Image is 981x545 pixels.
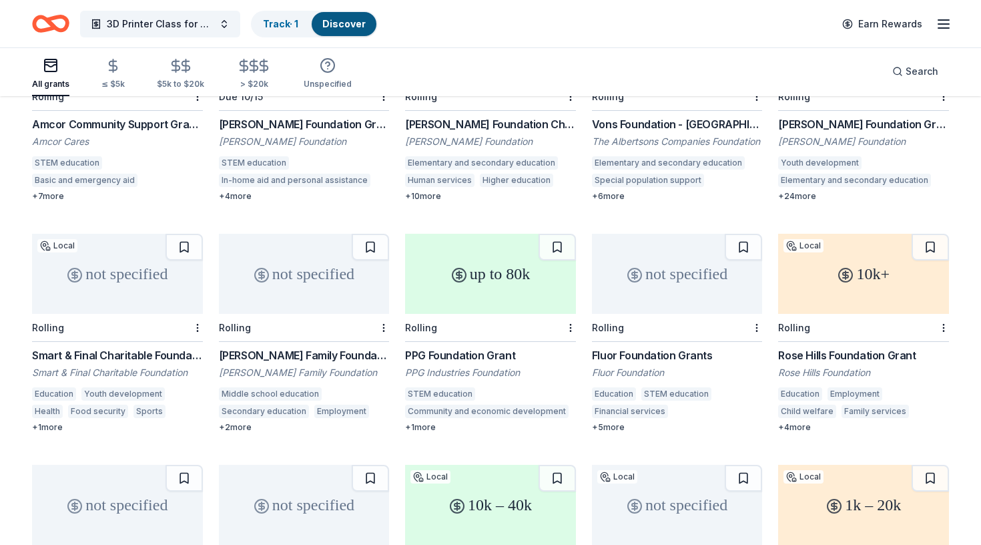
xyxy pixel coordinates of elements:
div: Middle school education [219,387,322,401]
button: > $20k [236,53,272,96]
a: not specifiedRolling[PERSON_NAME] Foundation Charitable Donations[PERSON_NAME] FoundationElementa... [405,3,576,202]
div: not specified [219,234,390,314]
div: Employment [314,405,369,418]
div: Local [410,470,450,484]
div: Amcor Cares [32,135,203,148]
div: Education [778,387,822,401]
div: Rolling [405,91,437,102]
div: not specified [592,234,763,314]
div: All grants [32,79,69,89]
button: $5k to $20k [157,53,204,96]
a: 1k+RollingAmcor Community Support GrantsAmcor CaresSTEM educationBasic and emergency aid+7more [32,3,203,202]
div: Rolling [32,322,64,333]
div: Smart & Final Charitable Foundation Donations [32,347,203,363]
div: Unspecified [304,79,352,89]
div: + 4 more [778,422,949,433]
div: ≤ $5k [101,79,125,89]
a: Discover [322,18,366,29]
div: Elementary and secondary education [405,156,558,170]
a: 2.5k – 10kLocalDue 10/15[PERSON_NAME] Foundation Grant[PERSON_NAME] FoundationSTEM educationIn-ho... [219,3,390,202]
div: Local [37,239,77,252]
div: Youth development [81,387,165,401]
div: Local [597,470,637,484]
div: Rolling [592,91,624,102]
div: STEM education [641,387,711,401]
div: [PERSON_NAME] Foundation [405,135,576,148]
span: 3D Printer Class for Elementary and High School [107,16,214,32]
button: ≤ $5k [101,53,125,96]
div: + 2 more [219,422,390,433]
div: not specified [219,465,390,545]
div: Education [32,387,76,401]
div: Child welfare [778,405,836,418]
div: Smart & Final Charitable Foundation [32,366,203,379]
a: not specifiedLocalRolling[PERSON_NAME] Foundation Grant[PERSON_NAME] FoundationYouth developmentE... [778,3,949,202]
div: Basic and emergency aid [32,174,137,187]
div: STEM education [219,156,289,170]
a: not specifiedLocalRollingSmart & Final Charitable Foundation DonationsSmart & Final Charitable Fo... [32,234,203,433]
a: not specifiedRolling[PERSON_NAME] Family Foundation Grant[PERSON_NAME] Family FoundationMiddle sc... [219,234,390,433]
div: Rose Hills Foundation Grant [778,347,949,363]
button: 3D Printer Class for Elementary and High School [80,11,240,37]
div: Higher education [480,174,553,187]
div: [PERSON_NAME] Foundation Grant [778,116,949,132]
div: [PERSON_NAME] Family Foundation Grant [219,347,390,363]
div: Rolling [778,91,810,102]
button: Track· 1Discover [251,11,378,37]
div: + 1 more [405,422,576,433]
div: Secondary education [219,405,309,418]
div: Rose Hills Foundation [778,366,949,379]
div: + 24 more [778,191,949,202]
div: Rolling [405,322,437,333]
div: Youth development [778,156,862,170]
div: Elementary and secondary education [592,156,745,170]
div: Rolling [32,91,64,102]
div: The Albertsons Companies Foundation [592,135,763,148]
div: Employment [828,387,882,401]
a: Track· 1 [263,18,298,29]
div: Community and economic development [405,405,569,418]
div: Special population support [592,174,704,187]
div: STEM education [405,387,475,401]
div: Human services [405,174,474,187]
div: Financial services [592,405,668,418]
button: All grants [32,52,69,96]
div: > $20k [236,79,272,89]
div: Health [32,405,63,418]
div: Local [783,470,824,484]
button: Search [882,58,949,85]
div: [PERSON_NAME] Foundation Charitable Donations [405,116,576,132]
div: + 1 more [32,422,203,433]
button: Unspecified [304,52,352,96]
a: Earn Rewards [834,12,930,36]
div: not specified [592,465,763,545]
div: Rolling [778,322,810,333]
span: Search [906,63,938,79]
div: Family services [842,405,909,418]
div: [PERSON_NAME] Family Foundation [219,366,390,379]
div: not specified [32,465,203,545]
div: + 4 more [219,191,390,202]
a: Home [32,8,69,39]
div: PPG Foundation Grant [405,347,576,363]
div: + 6 more [592,191,763,202]
div: In-home aid and personal assistance [219,174,370,187]
div: + 10 more [405,191,576,202]
div: Elementary and secondary education [778,174,931,187]
a: 10k+LocalRollingRose Hills Foundation GrantRose Hills FoundationEducationEmploymentChild welfareF... [778,234,949,433]
div: Due 10/15 [219,91,263,102]
div: 10k+ [778,234,949,314]
div: PPG Industries Foundation [405,366,576,379]
div: Fluor Foundation [592,366,763,379]
div: Sports [133,405,166,418]
div: Amcor Community Support Grants [32,116,203,132]
a: up to 80kRollingPPG Foundation GrantPPG Industries FoundationSTEM educationCommunity and economic... [405,234,576,433]
div: Rolling [592,322,624,333]
div: Food security [68,405,128,418]
div: $5k to $20k [157,79,204,89]
div: Vons Foundation - [GEOGRAPHIC_DATA][US_STATE] [592,116,763,132]
div: not specified [32,234,203,314]
div: up to 80k [405,234,576,314]
div: [PERSON_NAME] Foundation Grant [219,116,390,132]
div: [PERSON_NAME] Foundation [778,135,949,148]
